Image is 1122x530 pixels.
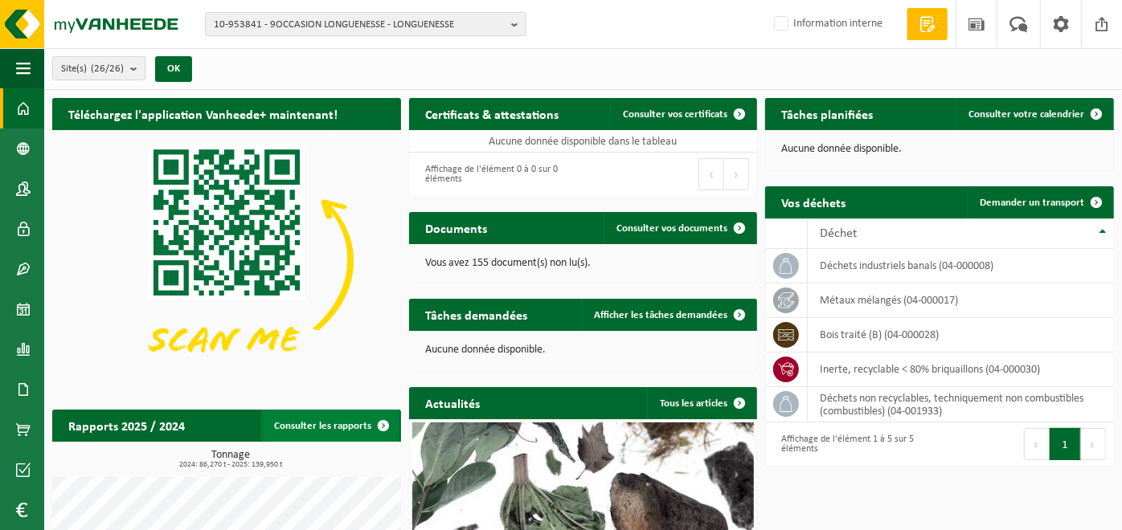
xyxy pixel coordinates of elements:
button: Next [1081,428,1106,460]
button: 10-953841 - 9OCCASION LONGUENESSE - LONGUENESSE [205,12,526,36]
span: Déchet [820,227,857,240]
h2: Documents [409,212,503,243]
a: Demander un transport [967,186,1112,218]
span: Consulter votre calendrier [968,109,1084,120]
button: Next [724,158,749,190]
td: déchets industriels banals (04-000008) [808,249,1114,283]
h2: Actualités [409,387,496,418]
button: 1 [1050,428,1081,460]
div: Affichage de l'élément 0 à 0 sur 0 éléments [417,157,575,192]
p: Aucune donnée disponible. [425,344,742,356]
h2: Certificats & attestations [409,98,575,129]
td: bois traité (B) (04-000028) [808,318,1114,353]
td: déchets non recyclables, techniquement non combustibles (combustibles) (04-001933) [808,387,1114,422]
td: inerte, recyclable < 80% briquaillons (04-000030) [808,353,1114,387]
a: Tous les articles [647,387,756,419]
h2: Téléchargez l'application Vanheede+ maintenant! [52,98,354,129]
button: Previous [698,158,724,190]
label: Information interne [771,12,882,36]
h3: Tonnage [60,450,401,469]
span: 2024: 86,270 t - 2025: 139,950 t [60,461,401,469]
h2: Vos déchets [765,186,862,218]
p: Aucune donnée disponible. [781,144,1098,155]
h2: Tâches planifiées [765,98,889,129]
span: Consulter vos certificats [623,109,727,120]
span: Demander un transport [980,198,1084,208]
span: 10-953841 - 9OCCASION LONGUENESSE - LONGUENESSE [214,13,505,37]
div: Affichage de l'élément 1 à 5 sur 5 éléments [773,426,932,462]
button: Site(s)(26/26) [52,56,145,80]
button: Previous [1024,428,1050,460]
img: Download de VHEPlus App [52,130,401,391]
a: Afficher les tâches demandées [581,299,756,331]
button: OK [155,56,192,82]
a: Consulter vos certificats [610,98,756,130]
a: Consulter vos documents [604,212,756,244]
count: (26/26) [91,63,124,74]
td: métaux mélangés (04-000017) [808,283,1114,318]
a: Consulter les rapports [261,410,399,442]
span: Consulter vos documents [616,223,727,234]
span: Afficher les tâches demandées [594,310,727,320]
h2: Tâches demandées [409,299,543,330]
span: Site(s) [61,57,124,81]
p: Vous avez 155 document(s) non lu(s). [425,258,742,269]
a: Consulter votre calendrier [956,98,1112,130]
td: Aucune donnée disponible dans le tableau [409,130,758,153]
h2: Rapports 2025 / 2024 [52,410,201,441]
